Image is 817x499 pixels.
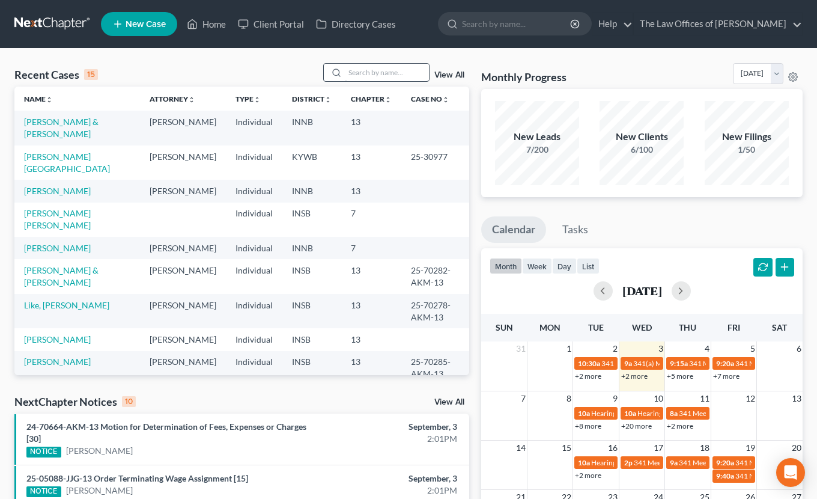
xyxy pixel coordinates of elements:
[670,458,678,467] span: 9a
[560,441,573,455] span: 15
[226,203,282,237] td: Individual
[496,322,513,332] span: Sun
[622,284,662,297] h2: [DATE]
[749,341,756,356] span: 5
[578,458,590,467] span: 10a
[226,145,282,180] td: Individual
[14,67,98,82] div: Recent Cases
[84,69,98,80] div: 15
[24,186,91,196] a: [PERSON_NAME]
[26,473,248,483] a: 25-05088-JJG-13 Order Terminating Wage Assignment [15]
[575,372,601,381] a: +2 more
[401,259,469,293] td: 25-70282-AKM-13
[495,130,579,144] div: New Leads
[321,473,457,485] div: September, 3
[282,328,341,351] td: INSB
[341,145,401,180] td: 13
[716,359,734,368] span: 9:20a
[140,259,226,293] td: [PERSON_NAME]
[520,391,527,406] span: 7
[705,144,789,156] div: 1/50
[24,117,99,139] a: [PERSON_NAME] & [PERSON_NAME]
[14,394,136,409] div: NextChapter Notices
[633,359,750,368] span: 341(a) Meeting for [PERSON_NAME]
[791,391,803,406] span: 13
[282,294,341,328] td: INSB
[282,180,341,202] td: INNB
[795,341,803,356] span: 6
[341,111,401,145] td: 13
[140,237,226,259] td: [PERSON_NAME]
[26,421,306,444] a: 24-70664-AKM-13 Motion for Determination of Fees, Expenses or Charges [30]
[140,111,226,145] td: [PERSON_NAME]
[24,357,91,367] a: [PERSON_NAME]
[282,259,341,293] td: INSB
[235,94,261,103] a: Typeunfold_more
[607,441,619,455] span: 16
[703,341,711,356] span: 4
[411,94,449,103] a: Case Nounfold_more
[434,71,464,79] a: View All
[612,391,619,406] span: 9
[226,180,282,202] td: Individual
[634,458,742,467] span: 341 Meeting for [PERSON_NAME]
[670,409,678,418] span: 8a
[776,458,805,487] div: Open Intercom Messenger
[282,111,341,145] td: INNB
[282,145,341,180] td: KYWB
[591,458,685,467] span: Hearing for [PERSON_NAME]
[515,441,527,455] span: 14
[140,328,226,351] td: [PERSON_NAME]
[341,351,401,385] td: 13
[515,341,527,356] span: 31
[772,322,787,332] span: Sat
[150,94,195,103] a: Attorneyunfold_more
[226,111,282,145] td: Individual
[632,322,652,332] span: Wed
[495,144,579,156] div: 7/200
[652,441,664,455] span: 17
[345,64,429,81] input: Search by name...
[637,409,795,418] span: Hearing for [PERSON_NAME] & [PERSON_NAME]
[679,322,696,332] span: Thu
[292,94,332,103] a: Districtunfold_more
[552,258,577,274] button: day
[699,391,711,406] span: 11
[667,372,693,381] a: +5 more
[341,294,401,328] td: 13
[551,216,599,243] a: Tasks
[624,359,632,368] span: 9a
[716,471,734,480] span: 9:40a
[341,237,401,259] td: 7
[122,396,136,407] div: 10
[384,96,392,103] i: unfold_more
[592,13,633,35] a: Help
[539,322,560,332] span: Mon
[226,259,282,293] td: Individual
[341,328,401,351] td: 13
[490,258,522,274] button: month
[624,458,633,467] span: 2p
[282,203,341,237] td: INSB
[442,96,449,103] i: unfold_more
[578,359,600,368] span: 10:30a
[575,471,601,480] a: +2 more
[321,433,457,445] div: 2:01PM
[181,13,232,35] a: Home
[727,322,740,332] span: Fri
[577,258,600,274] button: list
[321,421,457,433] div: September, 3
[652,391,664,406] span: 10
[624,409,636,418] span: 10a
[522,258,552,274] button: week
[600,130,684,144] div: New Clients
[24,94,53,103] a: Nameunfold_more
[657,341,664,356] span: 3
[679,458,787,467] span: 341 Meeting for [PERSON_NAME]
[66,485,133,497] a: [PERSON_NAME]
[46,96,53,103] i: unfold_more
[66,445,133,457] a: [PERSON_NAME]
[232,13,310,35] a: Client Portal
[310,13,402,35] a: Directory Cases
[744,441,756,455] span: 19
